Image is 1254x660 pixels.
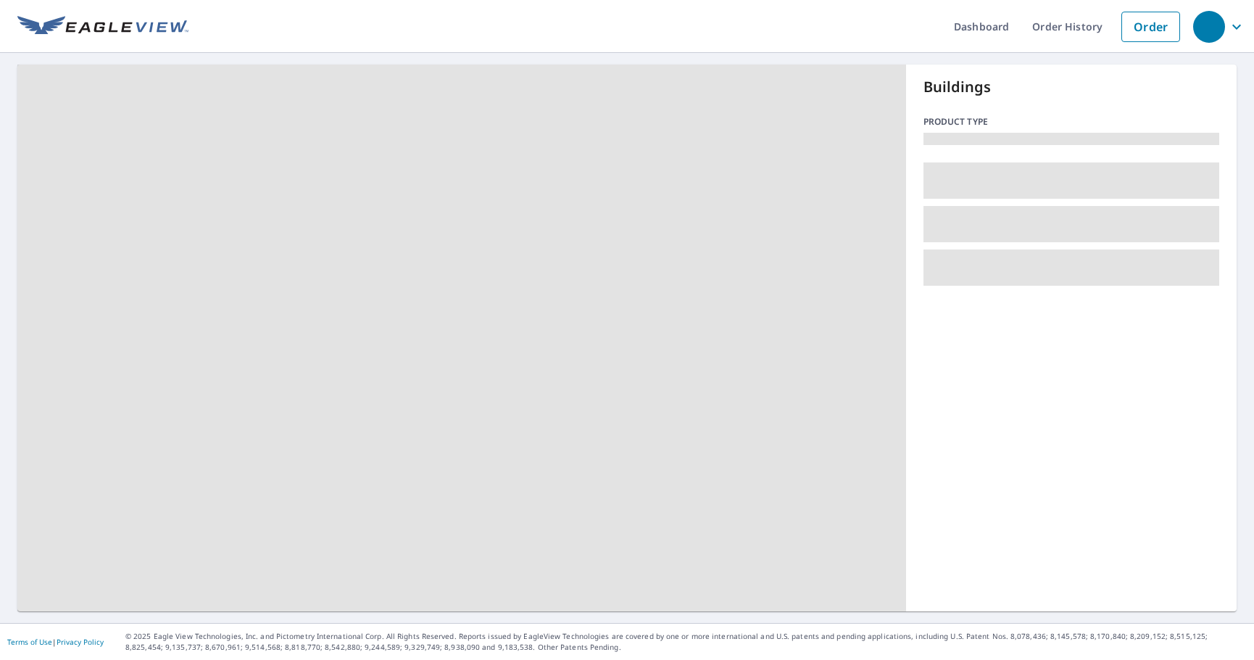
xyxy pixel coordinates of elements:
a: Terms of Use [7,637,52,647]
p: Product type [923,115,1220,128]
p: Buildings [923,76,1220,98]
p: | [7,638,104,646]
a: Privacy Policy [57,637,104,647]
p: © 2025 Eagle View Technologies, Inc. and Pictometry International Corp. All Rights Reserved. Repo... [125,631,1247,653]
a: Order [1121,12,1180,42]
img: EV Logo [17,16,188,38]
